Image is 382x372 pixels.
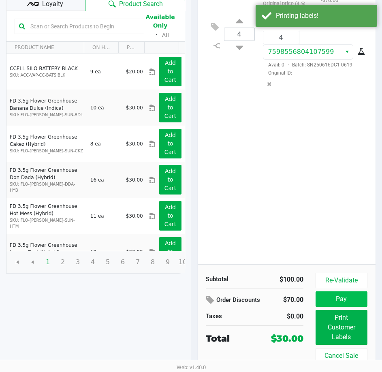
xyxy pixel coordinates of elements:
span: Go to the first page [14,259,21,265]
span: Go to the previous page [25,254,40,270]
td: 10 ea [87,90,122,126]
div: Order Discounts [206,293,267,308]
td: 16 ea [87,162,122,198]
td: FD 3.5g Flower Greenhouse Cakez (Hybrid) [6,126,87,162]
span: Page 7 [130,254,145,270]
td: 9 ea [87,53,122,90]
button: Add to Cart [159,57,181,86]
span: $30.00 [126,249,143,255]
button: Add to Cart [159,129,181,158]
th: PRODUCT NAME [6,42,84,53]
button: Select [341,45,353,59]
div: Subtotal [206,275,249,284]
span: Page 3 [70,254,85,270]
button: Add to Cart [159,165,181,195]
div: $100.00 [260,275,303,284]
button: All [162,31,169,40]
span: Page 9 [160,254,175,270]
app-button-loader: Add to Cart [164,96,177,119]
span: Go to the first page [10,254,25,270]
div: $0.00 [260,312,303,321]
button: Cancel Sale [316,348,367,363]
span: Page 2 [55,254,70,270]
inline-svg: Split item qty to new line [210,41,224,51]
td: FD 3.5g Flower Greenhouse Banana Dulce (Indica) [6,90,87,126]
span: Page 5 [100,254,115,270]
small: Original price (4 @ $25.00) [263,0,305,16]
td: 8 ea [87,126,122,162]
td: FD 3.5g Flower Greenhouse Lemon Zest (Hybrid) [6,234,87,270]
div: Total [206,332,259,345]
span: ᛫ [152,31,162,39]
span: Page 6 [115,254,130,270]
span: Page 1 [40,254,55,270]
span: 7598556804107599 [268,48,334,56]
button: Re-Validate [316,273,367,288]
span: Go to the previous page [29,259,36,265]
p: SKU: ACC-VAP-CC-BATSIBLK [10,72,83,78]
span: · [284,62,292,68]
span: Page 8 [145,254,160,270]
button: Add to Cart [159,93,181,122]
div: Data table [6,42,185,251]
p: SKU: FLO-[PERSON_NAME]-SUN-HTM [10,217,83,229]
button: Add to Cart [159,201,181,231]
div: Taxes [206,312,249,321]
span: $30.00 [126,177,143,183]
div: $30.00 [271,332,303,345]
span: $30.00 [126,105,143,111]
app-button-loader: Add to Cart [164,204,177,227]
app-button-loader: Add to Cart [164,240,177,263]
app-button-loader: Add to Cart [164,168,177,191]
p: SKU: FLO-[PERSON_NAME]-SUN-CKZ [10,148,83,154]
th: PRICE [118,42,144,53]
td: FD 3.5g Flower Greenhouse Don Dada (Hybrid) [6,162,87,198]
td: CCELL SILO BATTERY BLACK [6,53,87,90]
span: Page 10 [175,254,190,270]
button: Pay [316,291,367,307]
p: SKU: FLO-[PERSON_NAME]-DDA-HYB [10,181,83,193]
span: Original ID: [263,69,363,77]
th: ON HAND [84,42,118,53]
p: SKU: FLO-[PERSON_NAME]-SUN-BDL [10,112,83,118]
span: Avail: 0 Batch: SN250616DC1-0619 [263,62,352,68]
span: $20.00 [126,69,143,75]
div: $70.00 [279,293,303,307]
div: Printing labels! [276,11,371,21]
td: FD 3.5g Flower Greenhouse Hot Mess (Hybrid) [6,198,87,234]
button: Remove the package from the orderLine [264,77,275,92]
button: Print Customer Labels [316,310,367,345]
app-button-loader: Add to Cart [164,60,177,83]
span: $30.00 [126,141,143,147]
button: Add to Cart [159,237,181,267]
app-button-loader: Add to Cart [164,132,177,155]
span: Page 4 [85,254,100,270]
td: 19 ea [87,234,122,270]
td: 11 ea [87,198,122,234]
span: $30.00 [126,213,143,219]
input: Scan or Search Products to Begin [27,20,140,32]
span: Web: v1.40.0 [177,364,206,370]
